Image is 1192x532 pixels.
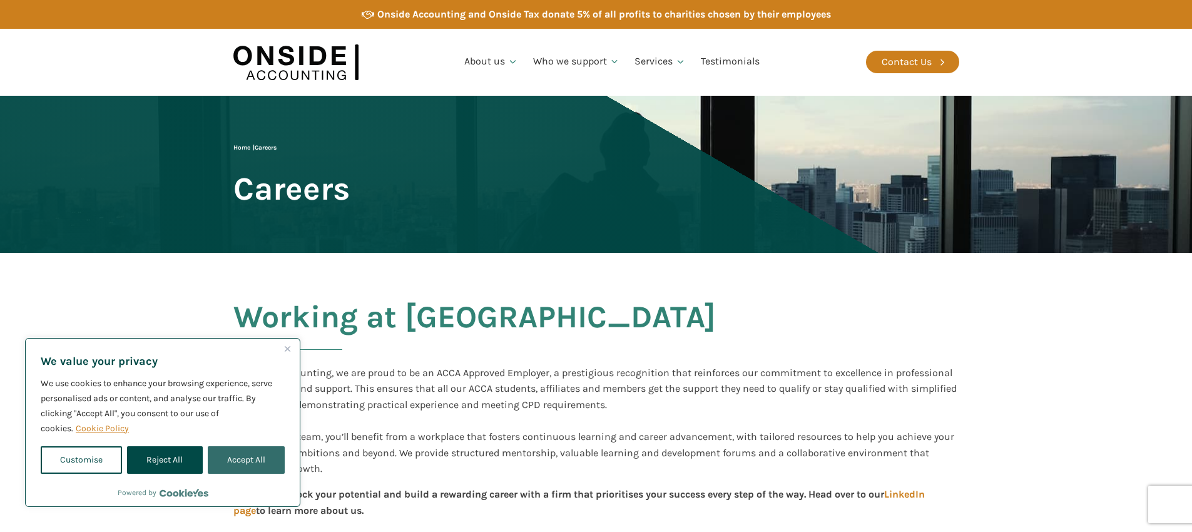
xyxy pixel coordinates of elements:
a: Home [233,144,250,151]
a: Who we support [526,41,628,83]
a: Cookie Policy [75,422,130,434]
span: Careers [233,171,350,206]
button: Accept All [208,446,285,474]
div: Contact Us [882,54,932,70]
button: Close [280,341,295,356]
a: Visit CookieYes website [160,489,208,497]
h2: Working at [GEOGRAPHIC_DATA] [233,300,716,365]
div: At Onside Accounting, we are proud to be an ACCA Approved Employer, a prestigious recognition tha... [233,365,959,477]
button: Customise [41,446,122,474]
span: Careers [255,144,277,151]
a: Contact Us [866,51,959,73]
img: Close [285,346,290,352]
div: We value your privacy [25,338,300,507]
a: Testimonials [693,41,767,83]
button: Reject All [127,446,202,474]
a: LinkedIn page [233,488,925,516]
img: Onside Accounting [233,38,359,86]
p: We use cookies to enhance your browsing experience, serve personalised ads or content, and analys... [41,376,285,436]
div: Onside Accounting and Onside Tax donate 5% of all profits to charities chosen by their employees [377,6,831,23]
div: Powered by [118,486,208,499]
a: Services [627,41,693,83]
p: We value your privacy [41,354,285,369]
span: | [233,144,277,151]
a: About us [457,41,526,83]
